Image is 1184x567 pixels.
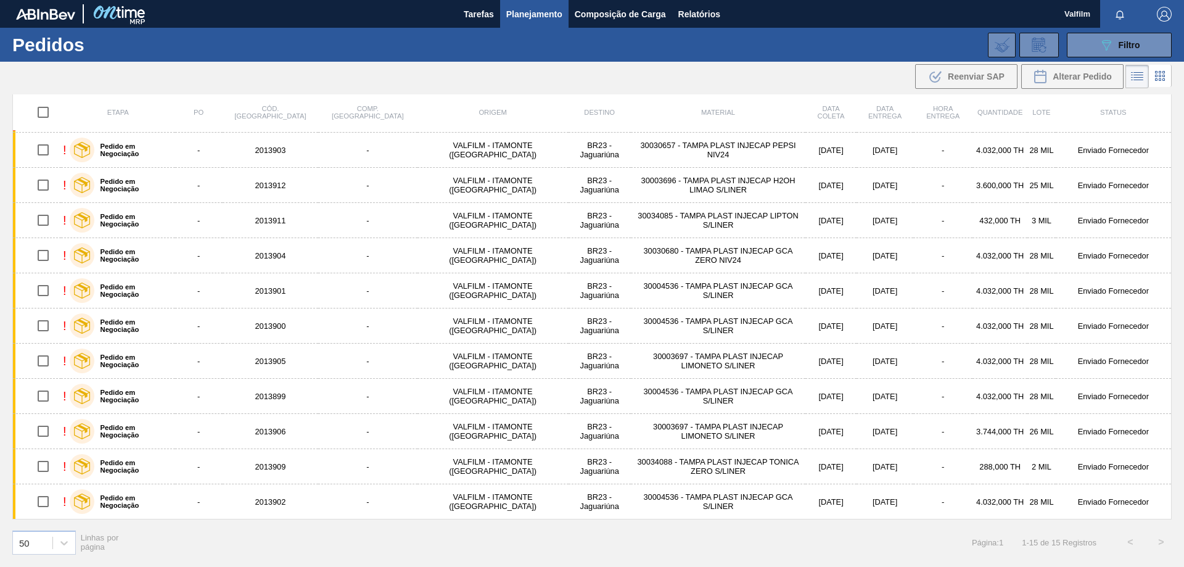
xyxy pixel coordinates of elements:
td: BR23 - Jaguariúna [569,238,631,273]
td: - [913,414,972,449]
td: BR23 - Jaguariúna [569,379,631,414]
td: 30003696 - TAMPA PLAST INJECAP H2OH LIMAO S/LINER [631,168,806,203]
a: !Pedido em Negociação-2013909-VALFILM - ITAMONTE ([GEOGRAPHIC_DATA])BR23 - Jaguariúna30034088 - T... [13,449,1172,484]
td: 2013900 [223,308,318,344]
td: - [318,344,417,379]
td: 30030680 - TAMPA PLAST INJECAP GCA ZERO NIV24 [631,238,806,273]
span: Comp. [GEOGRAPHIC_DATA] [332,105,403,120]
td: 30034085 - TAMPA PLAST INJECAP LIPTON S/LINER [631,203,806,238]
td: 28 MIL [1027,308,1055,344]
td: [DATE] [857,308,914,344]
div: ! [63,495,67,509]
span: Planejamento [506,7,562,22]
button: > [1146,527,1177,558]
td: [DATE] [857,238,914,273]
td: VALFILM - ITAMONTE ([GEOGRAPHIC_DATA]) [417,133,569,168]
td: - [175,449,223,484]
td: - [175,344,223,379]
div: ! [63,178,67,192]
td: [DATE] [857,414,914,449]
td: - [913,379,972,414]
td: - [913,484,972,519]
td: 28 MIL [1027,133,1055,168]
td: Enviado Fornecedor [1056,379,1172,414]
td: 4.032,000 TH [972,308,1027,344]
td: - [175,168,223,203]
a: !Pedido em Negociação-2013900-VALFILM - ITAMONTE ([GEOGRAPHIC_DATA])BR23 - Jaguariúna30004536 - T... [13,308,1172,344]
td: - [318,273,417,308]
label: Pedido em Negociação [94,178,170,192]
td: - [318,484,417,519]
td: 2013911 [223,203,318,238]
td: - [175,133,223,168]
td: - [318,133,417,168]
a: !Pedido em Negociação-2013899-VALFILM - ITAMONTE ([GEOGRAPHIC_DATA])BR23 - Jaguariúna30004536 - T... [13,379,1172,414]
td: 4.032,000 TH [972,484,1027,519]
a: !Pedido em Negociação-2013906-VALFILM - ITAMONTE ([GEOGRAPHIC_DATA])BR23 - Jaguariúna30003697 - T... [13,414,1172,449]
td: Enviado Fornecedor [1056,203,1172,238]
td: VALFILM - ITAMONTE ([GEOGRAPHIC_DATA]) [417,273,569,308]
a: !Pedido em Negociação-2013911-VALFILM - ITAMONTE ([GEOGRAPHIC_DATA])BR23 - Jaguariúna30034085 - T... [13,203,1172,238]
div: 50 [19,537,30,548]
td: 30004536 - TAMPA PLAST INJECAP GCA S/LINER [631,308,806,344]
td: 28 MIL [1027,238,1055,273]
a: !Pedido em Negociação-2013904-VALFILM - ITAMONTE ([GEOGRAPHIC_DATA])BR23 - Jaguariúna30030680 - T... [13,238,1172,273]
td: - [318,379,417,414]
td: 30030657 - TAMPA PLAST INJECAP PEPSI NIV24 [631,133,806,168]
td: 2013904 [223,238,318,273]
td: [DATE] [805,273,856,308]
td: - [175,379,223,414]
label: Pedido em Negociação [94,283,170,298]
td: VALFILM - ITAMONTE ([GEOGRAPHIC_DATA]) [417,414,569,449]
span: Composição de Carga [575,7,666,22]
td: 2013905 [223,344,318,379]
button: < [1115,527,1146,558]
td: Enviado Fornecedor [1056,414,1172,449]
div: ! [63,143,67,157]
td: 30003697 - TAMPA PLAST INJECAP LIMONETO S/LINER [631,414,806,449]
td: 2013902 [223,484,318,519]
td: 4.032,000 TH [972,238,1027,273]
label: Pedido em Negociação [94,494,170,509]
td: 28 MIL [1027,484,1055,519]
td: - [175,414,223,449]
td: [DATE] [857,273,914,308]
span: Tarefas [464,7,494,22]
span: Hora Entrega [926,105,960,120]
td: - [175,238,223,273]
td: 2 MIL [1027,449,1055,484]
td: - [318,308,417,344]
td: [DATE] [805,344,856,379]
td: 3 MIL [1027,203,1055,238]
span: Alterar Pedido [1053,72,1112,81]
td: - [913,203,972,238]
td: - [913,344,972,379]
span: Destino [584,109,615,116]
div: ! [63,249,67,263]
div: Visão em Lista [1125,65,1149,88]
img: TNhmsLtSVTkK8tSr43FrP2fwEKptu5GPRR3wAAAABJRU5ErkJggg== [16,9,75,20]
td: 30004536 - TAMPA PLAST INJECAP GCA S/LINER [631,484,806,519]
td: 28 MIL [1027,344,1055,379]
td: Enviado Fornecedor [1056,273,1172,308]
td: 26 MIL [1027,414,1055,449]
span: Etapa [107,109,129,116]
a: !Pedido em Negociação-2013905-VALFILM - ITAMONTE ([GEOGRAPHIC_DATA])BR23 - Jaguariúna30003697 - T... [13,344,1172,379]
td: [DATE] [805,203,856,238]
div: ! [63,213,67,228]
h1: Pedidos [12,38,197,52]
td: [DATE] [805,238,856,273]
td: - [318,168,417,203]
td: BR23 - Jaguariúna [569,168,631,203]
td: - [318,449,417,484]
td: - [913,133,972,168]
td: 288,000 TH [972,449,1027,484]
span: Quantidade [977,109,1022,116]
span: Linhas por página [81,533,119,552]
div: Alterar Pedido [1021,64,1124,89]
span: Página : 1 [972,538,1003,547]
td: - [913,238,972,273]
td: VALFILM - ITAMONTE ([GEOGRAPHIC_DATA]) [417,168,569,203]
td: VALFILM - ITAMONTE ([GEOGRAPHIC_DATA]) [417,379,569,414]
